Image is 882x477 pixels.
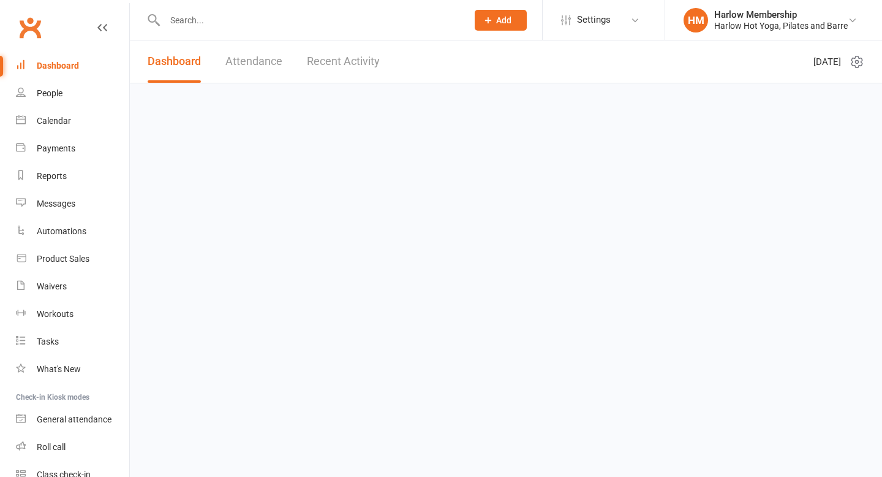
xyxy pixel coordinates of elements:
input: Search... [161,12,459,29]
span: Settings [577,6,611,34]
div: Calendar [37,116,71,126]
a: Payments [16,135,129,162]
div: Product Sales [37,254,89,264]
a: General attendance kiosk mode [16,406,129,433]
button: Add [475,10,527,31]
a: Calendar [16,107,129,135]
a: Reports [16,162,129,190]
a: Workouts [16,300,129,328]
div: Payments [37,143,75,153]
div: Reports [37,171,67,181]
div: Harlow Hot Yoga, Pilates and Barre [714,20,848,31]
a: Recent Activity [307,40,380,83]
div: Workouts [37,309,73,319]
a: Dashboard [148,40,201,83]
a: Attendance [225,40,282,83]
a: Tasks [16,328,129,356]
div: Waivers [37,281,67,291]
a: Waivers [16,273,129,300]
a: What's New [16,356,129,383]
div: Roll call [37,442,66,452]
div: Messages [37,199,75,208]
div: What's New [37,364,81,374]
a: Automations [16,218,129,245]
div: People [37,88,62,98]
a: Clubworx [15,12,45,43]
a: Product Sales [16,245,129,273]
span: [DATE] [813,55,841,69]
div: HM [684,8,708,32]
span: Add [496,15,511,25]
a: People [16,80,129,107]
div: Automations [37,226,86,236]
div: Dashboard [37,61,79,71]
a: Messages [16,190,129,218]
div: General attendance [37,414,111,424]
a: Dashboard [16,52,129,80]
div: Tasks [37,337,59,346]
a: Roll call [16,433,129,461]
div: Harlow Membership [714,9,848,20]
